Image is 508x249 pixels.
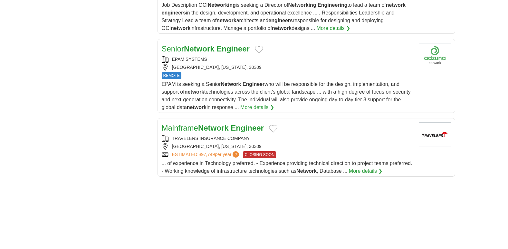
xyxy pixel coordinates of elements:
strong: network [272,25,292,31]
strong: Engineering [318,2,347,8]
strong: network [187,105,206,110]
span: ... of experience in Technology preferred. - Experience providing technical direction to project ... [162,161,412,174]
strong: Networking [288,2,316,8]
span: CLOSING SOON [243,151,276,158]
a: SeniorNetwork Engineer [162,44,250,53]
strong: network [171,25,190,31]
a: EPAM SYSTEMS [172,57,207,62]
strong: Engineer [216,44,250,53]
span: Job Description OCI is seeking a Director of to lead a team of in the design, development, and op... [162,2,406,31]
strong: network [386,2,406,8]
strong: engineers [162,10,186,15]
img: Travelers Insurance Company logo [419,122,451,146]
a: More details ❯ [240,104,274,111]
strong: Engineer [243,81,264,87]
strong: engineers [268,18,293,23]
button: Add to favorite jobs [255,46,263,53]
button: Add to favorite jobs [269,125,277,133]
strong: Network [184,44,215,53]
img: EPAM Systems logo [419,43,451,67]
strong: Network [296,168,317,174]
div: [GEOGRAPHIC_DATA], [US_STATE], 30309 [162,64,414,71]
a: TRAVELERS INSURANCE COMPANY [172,136,250,141]
strong: network [216,18,236,23]
a: More details ❯ [317,24,350,32]
strong: Engineer [231,124,264,132]
strong: Networking [208,2,236,8]
strong: network [185,89,204,95]
span: $97,749 [198,152,215,157]
div: [GEOGRAPHIC_DATA], [US_STATE], 30309 [162,143,414,150]
span: ? [233,151,239,158]
strong: Network [221,81,241,87]
span: REMOTE [162,72,181,79]
span: EPAM is seeking a Senior who will be responsible for the design, implementation, and support of t... [162,81,411,110]
a: ESTIMATED:$97,749per year? [172,151,241,158]
a: More details ❯ [349,167,383,175]
a: MainframeNetwork Engineer [162,124,264,132]
strong: Network [198,124,229,132]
